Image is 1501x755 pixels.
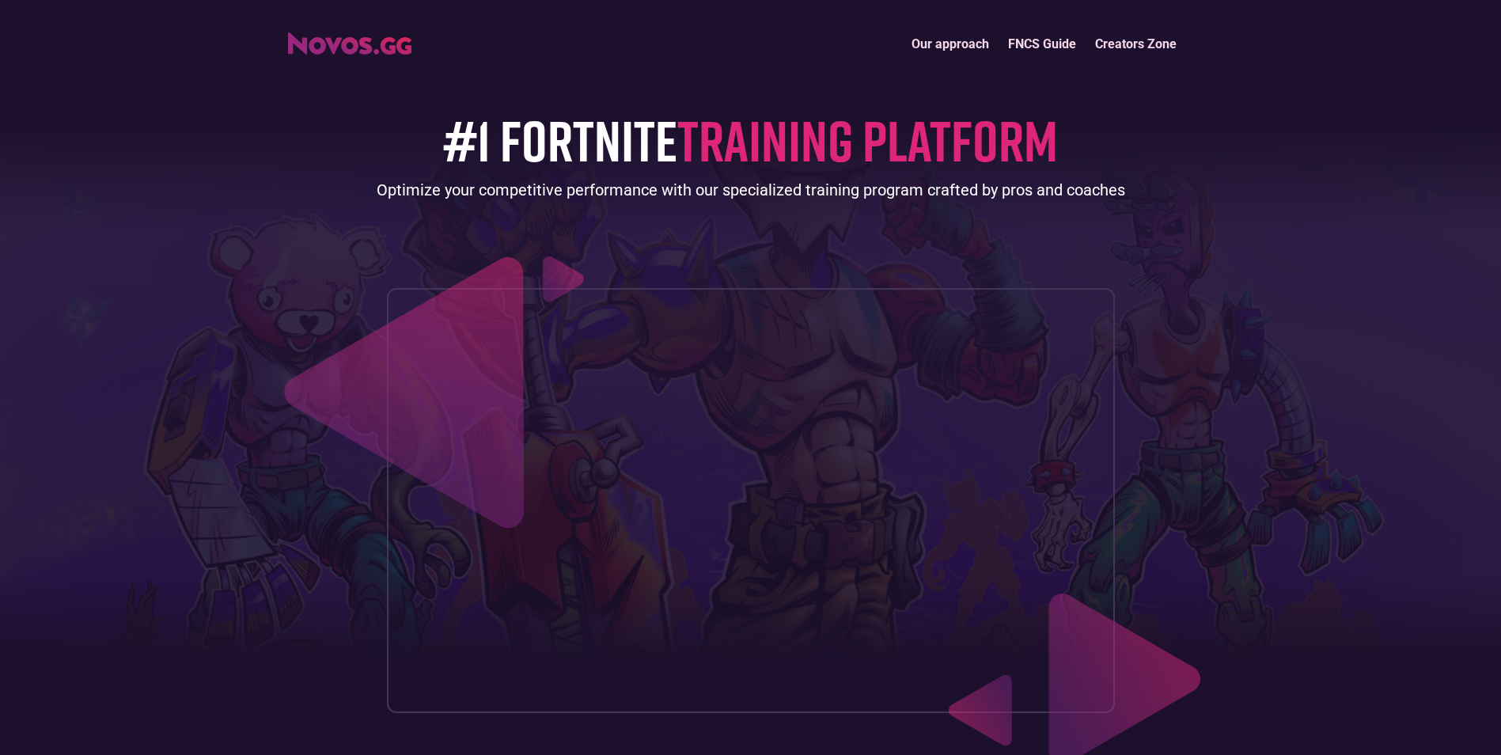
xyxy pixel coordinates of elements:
[400,302,1101,699] iframe: Increase your placement in 14 days (Novos.gg)
[288,27,411,55] a: home
[443,108,1058,171] h1: #1 FORTNITE
[677,105,1058,174] span: TRAINING PLATFORM
[1086,27,1186,61] a: Creators Zone
[999,27,1086,61] a: FNCS Guide
[902,27,999,61] a: Our approach
[377,179,1125,201] div: Optimize your competitive performance with our specialized training program crafted by pros and c...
